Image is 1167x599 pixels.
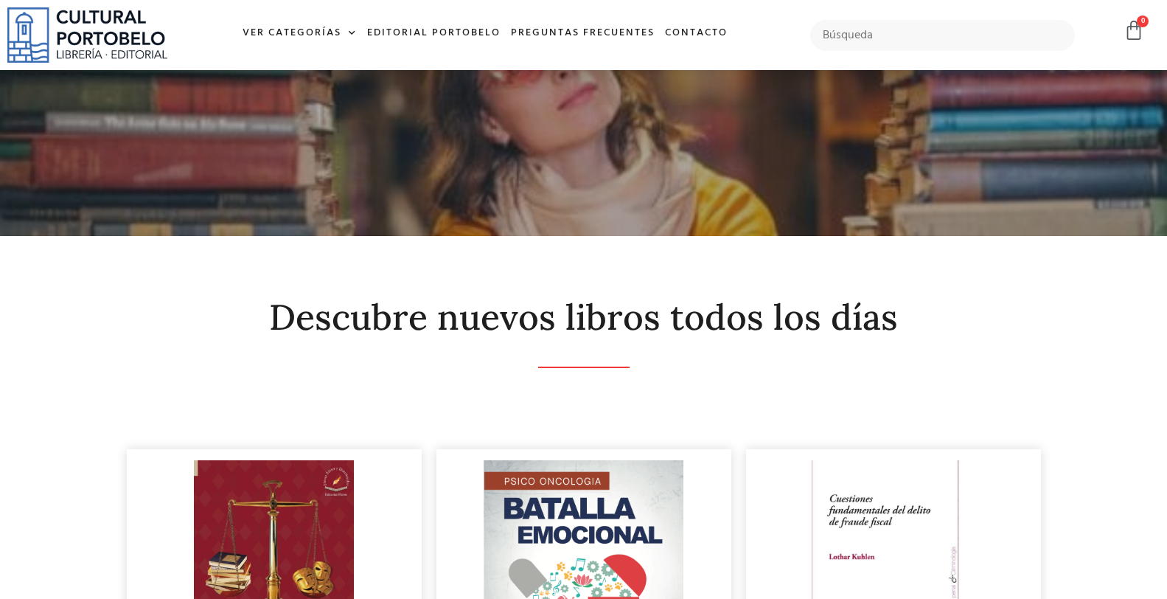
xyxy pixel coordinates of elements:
[660,18,733,49] a: Contacto
[810,20,1074,51] input: Búsqueda
[127,298,1041,337] h2: Descubre nuevos libros todos los días
[362,18,506,49] a: Editorial Portobelo
[1137,15,1149,27] span: 0
[237,18,362,49] a: Ver Categorías
[1124,20,1144,41] a: 0
[506,18,660,49] a: Preguntas frecuentes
